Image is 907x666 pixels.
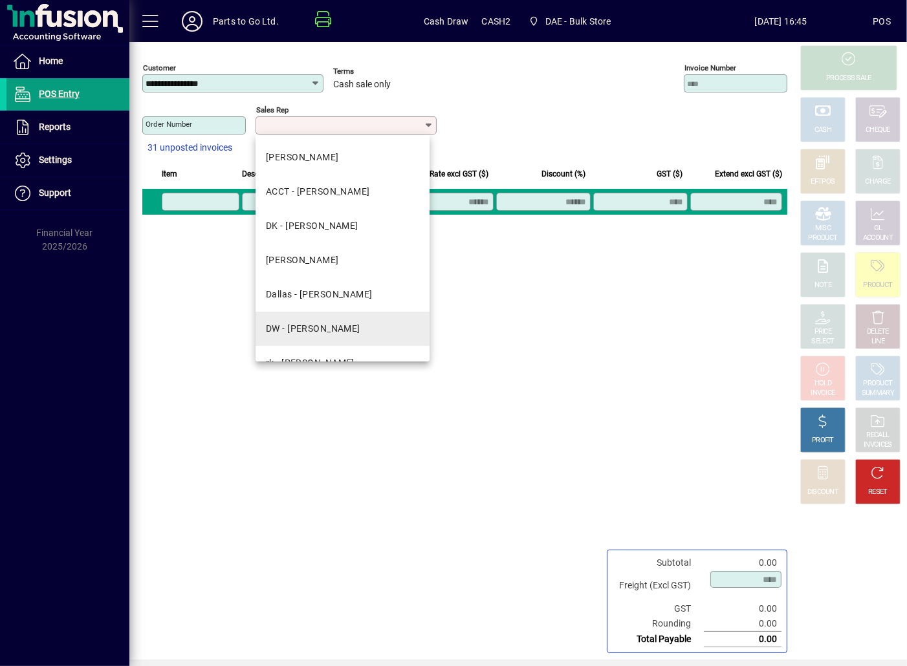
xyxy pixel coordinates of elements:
td: Rounding [613,616,704,632]
div: CHARGE [866,177,891,187]
div: DK - [PERSON_NAME] [266,219,358,233]
div: PRODUCT [863,379,892,389]
span: Settings [39,155,72,165]
div: INVOICE [811,389,835,398]
a: Settings [6,144,129,177]
div: LINE [871,337,884,347]
div: EFTPOS [811,177,835,187]
td: 0.00 [704,616,781,632]
a: Home [6,45,129,78]
span: 31 unposted invoices [148,141,232,155]
div: CHEQUE [866,125,890,135]
div: NOTE [814,281,831,290]
td: GST [613,601,704,616]
button: 31 unposted invoices [142,136,237,160]
div: RECALL [867,431,890,440]
td: Freight (Excl GST) [613,570,704,601]
div: DISCOUNT [807,488,838,497]
span: Description [242,167,281,181]
div: rk - [PERSON_NAME] [266,356,355,370]
div: PROCESS SALE [826,74,871,83]
div: DW - [PERSON_NAME] [266,322,360,336]
mat-label: Sales rep [256,105,289,114]
div: ACCOUNT [863,233,893,243]
div: PRODUCT [808,233,837,243]
td: Subtotal [613,555,704,570]
span: Extend excl GST ($) [715,167,782,181]
div: ACCT - [PERSON_NAME] [266,185,370,199]
mat-option: LD - Laurie Dawes [256,243,430,277]
div: CASH [814,125,831,135]
mat-option: DK - Dharmendra Kumar [256,209,430,243]
div: GL [874,224,882,233]
a: Reports [6,111,129,144]
span: GST ($) [657,167,683,181]
mat-option: DAVE - Dave Keogan [256,140,430,175]
span: Item [162,167,177,181]
td: 0.00 [704,632,781,647]
div: Dallas - [PERSON_NAME] [266,288,373,301]
span: CASH2 [482,11,511,32]
span: Rate excl GST ($) [430,167,488,181]
div: Parts to Go Ltd. [213,11,279,32]
mat-label: Order number [146,120,192,129]
div: [PERSON_NAME] [266,151,339,164]
td: Total Payable [613,632,704,647]
span: DAE - Bulk Store [523,10,616,33]
span: Home [39,56,63,66]
mat-label: Invoice number [684,63,736,72]
span: DAE - Bulk Store [545,11,611,32]
div: PRODUCT [863,281,892,290]
div: MISC [815,224,831,233]
div: RESET [868,488,888,497]
span: Support [39,188,71,198]
mat-option: Dallas - Dallas Iosefo [256,277,430,312]
button: Profile [171,10,213,33]
mat-label: Customer [143,63,176,72]
div: SUMMARY [862,389,894,398]
mat-option: DW - Dave Wheatley [256,312,430,346]
mat-option: rk - Rajat Kapoor [256,346,430,380]
span: Discount (%) [541,167,585,181]
span: Terms [333,67,411,76]
div: PRICE [814,327,832,337]
div: SELECT [812,337,835,347]
mat-option: ACCT - David Wynne [256,175,430,209]
div: [PERSON_NAME] [266,253,339,267]
span: POS Entry [39,89,80,99]
div: HOLD [814,379,831,389]
div: INVOICES [864,440,891,450]
td: 0.00 [704,555,781,570]
div: POS [873,11,891,32]
span: Reports [39,122,71,132]
span: Cash Draw [424,11,469,32]
span: Cash sale only [333,80,391,90]
div: DELETE [867,327,889,337]
div: PROFIT [812,436,834,446]
td: 0.00 [704,601,781,616]
a: Support [6,177,129,209]
span: [DATE] 16:45 [689,11,873,32]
